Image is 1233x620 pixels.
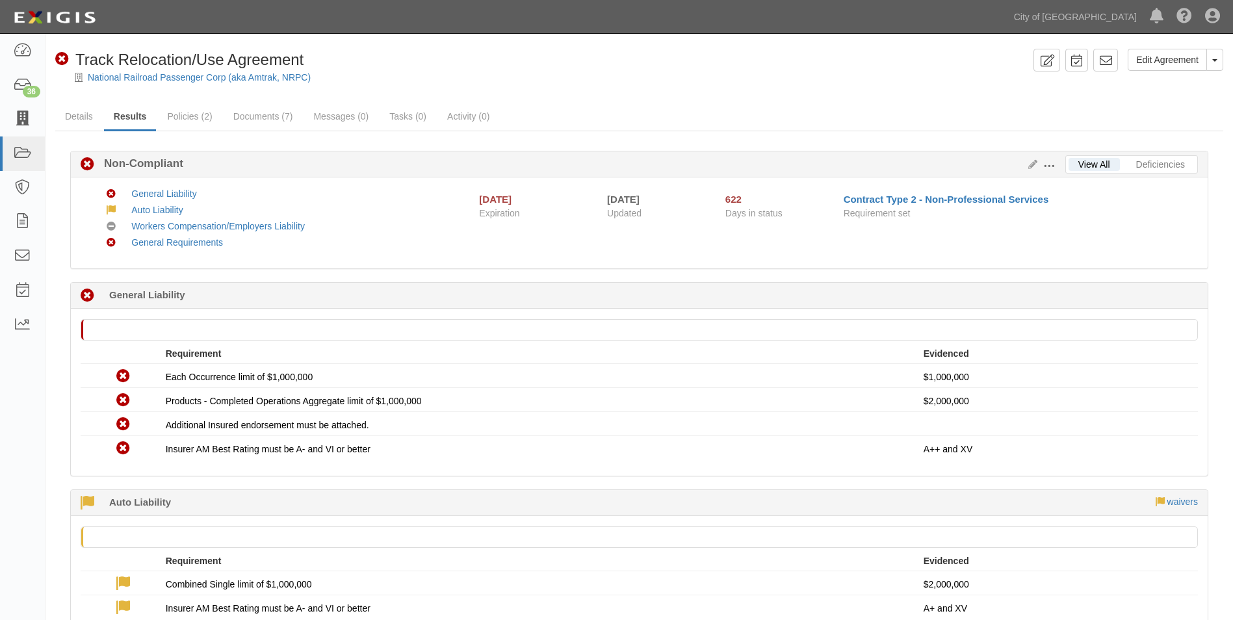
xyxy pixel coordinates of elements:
p: $1,000,000 [924,370,1188,383]
strong: Evidenced [924,556,969,566]
strong: Requirement [166,556,222,566]
span: Days in status [725,208,783,218]
i: Non-Compliant 622 days (since 01/04/2024) [81,289,94,303]
a: Tasks (0) [380,103,436,129]
strong: Requirement [166,348,222,359]
a: Edit Agreement [1128,49,1207,71]
a: General Liability [131,188,196,199]
span: Requirement set [844,208,911,218]
span: Products - Completed Operations Aggregate limit of $1,000,000 [166,396,422,406]
a: waivers [1167,497,1198,507]
a: Messages (0) [304,103,378,129]
a: Edit Results [1023,159,1037,170]
a: Details [55,103,103,129]
a: Contract Type 2 - Non-Professional Services [844,194,1049,205]
i: Help Center - Complianz [1176,9,1192,25]
i: Non-Compliant [81,158,94,172]
span: Expiration [479,207,597,220]
b: General Liability [109,288,185,302]
div: [DATE] [479,192,512,206]
a: Activity (0) [437,103,499,129]
i: Non-Compliant [116,442,130,456]
i: Non-Compliant [116,418,130,432]
p: A++ and XV [924,443,1188,456]
i: Non-Compliant [116,394,130,407]
p: $2,000,000 [924,394,1188,407]
i: Non-Compliant [107,190,116,199]
span: Each Occurrence limit of $1,000,000 [166,372,313,382]
span: Insurer AM Best Rating must be A- and VI or better [166,603,370,614]
span: Combined Single limit of $1,000,000 [166,579,312,589]
img: logo-5460c22ac91f19d4615b14bd174203de0afe785f0fc80cf4dbbc73dc1793850b.png [10,6,99,29]
a: Policies (2) [157,103,222,129]
a: Deficiencies [1126,158,1195,171]
div: [DATE] [607,192,706,206]
a: General Requirements [131,237,223,248]
a: Workers Compensation/Employers Liability [131,221,305,231]
div: Track Relocation/Use Agreement [55,49,304,71]
p: A+ and XV [924,602,1188,615]
span: Track Relocation/Use Agreement [75,51,304,68]
i: Non-Compliant [107,239,116,248]
a: Documents (7) [224,103,303,129]
i: Non-Compliant [116,370,130,383]
i: Waived: Jovy M. Navarro: SIR limit is $20,000,000 w/no expiration date. 622 days (since 01/04/2024) [81,497,94,510]
i: Non-Compliant [55,53,69,66]
a: Auto Liability [131,205,183,215]
a: City of [GEOGRAPHIC_DATA] [1007,4,1143,30]
i: Waived: Jovy M. Navarro: SIR limit is $20,000,000 w/no expiration date. [116,577,130,591]
span: Insurer AM Best Rating must be A- and VI or better [166,444,370,454]
b: Non-Compliant [94,156,183,172]
a: National Railroad Passenger Corp (aka Amtrak, NRPC) [88,72,311,83]
i: Waived: Jovy M. Navarro: SIR limit is $20,000,000 w/no expiration date. [116,601,130,615]
span: Additional Insured endorsement must be attached. [166,420,369,430]
a: View All [1069,158,1120,171]
p: $2,000,000 [924,578,1188,591]
i: Waived: Jovy M. Navarro: SIR limit is $20,000,000 w/no expiration date. [107,206,116,215]
b: Auto Liability [109,495,171,509]
div: 36 [23,86,40,97]
div: Since 01/04/2024 [725,192,834,206]
span: Updated [607,208,642,218]
a: Results [104,103,157,131]
strong: Evidenced [924,348,969,359]
i: No Coverage [107,222,116,231]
